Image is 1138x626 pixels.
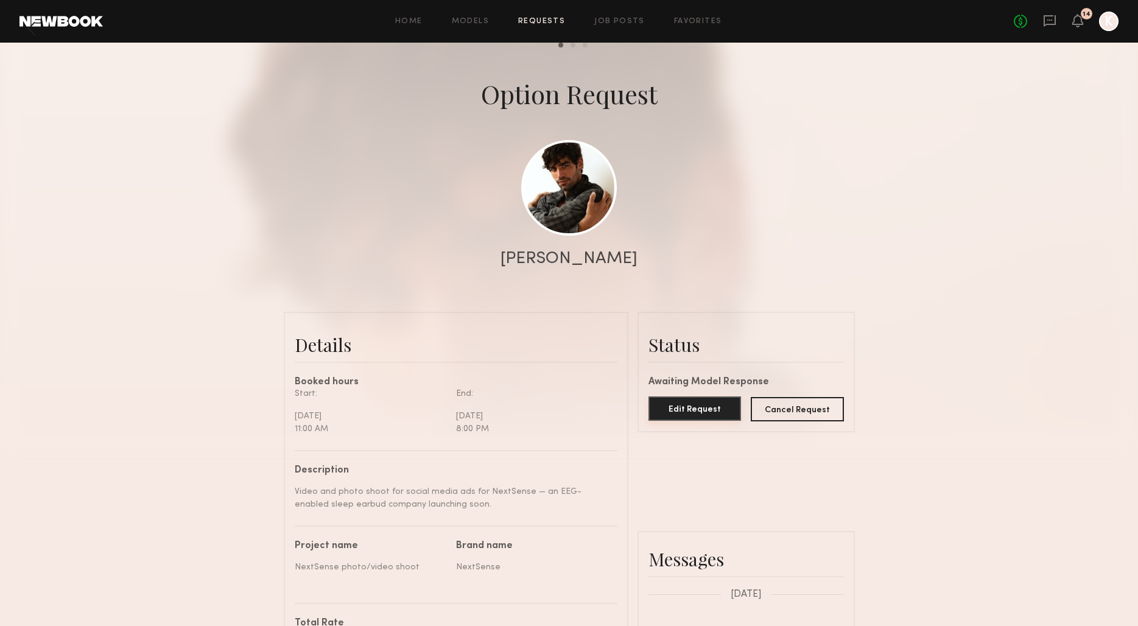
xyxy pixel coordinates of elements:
div: [DATE] [456,410,608,423]
div: Status [648,332,844,357]
span: [DATE] [731,589,762,600]
a: Models [452,18,489,26]
a: Job Posts [594,18,645,26]
div: Messages [648,547,844,571]
button: Cancel Request [751,397,844,421]
div: [DATE] [295,410,447,423]
div: 14 [1083,11,1091,18]
div: Video and photo shoot for social media ads for NextSense — an EEG-enabled sleep earbud company la... [295,485,608,511]
a: K [1099,12,1119,31]
div: Description [295,466,608,476]
button: Edit Request [648,396,742,421]
div: [PERSON_NAME] [501,250,637,267]
a: Requests [518,18,565,26]
div: NextSense [456,561,608,574]
div: 11:00 AM [295,423,447,435]
div: 8:00 PM [456,423,608,435]
div: Project name [295,541,447,551]
div: End: [456,387,608,400]
div: Start: [295,387,447,400]
div: NextSense photo/video shoot [295,561,447,574]
div: Details [295,332,617,357]
a: Home [395,18,423,26]
div: Brand name [456,541,608,551]
div: Booked hours [295,378,617,387]
a: Favorites [674,18,722,26]
div: Option Request [481,77,658,111]
div: Awaiting Model Response [648,378,844,387]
